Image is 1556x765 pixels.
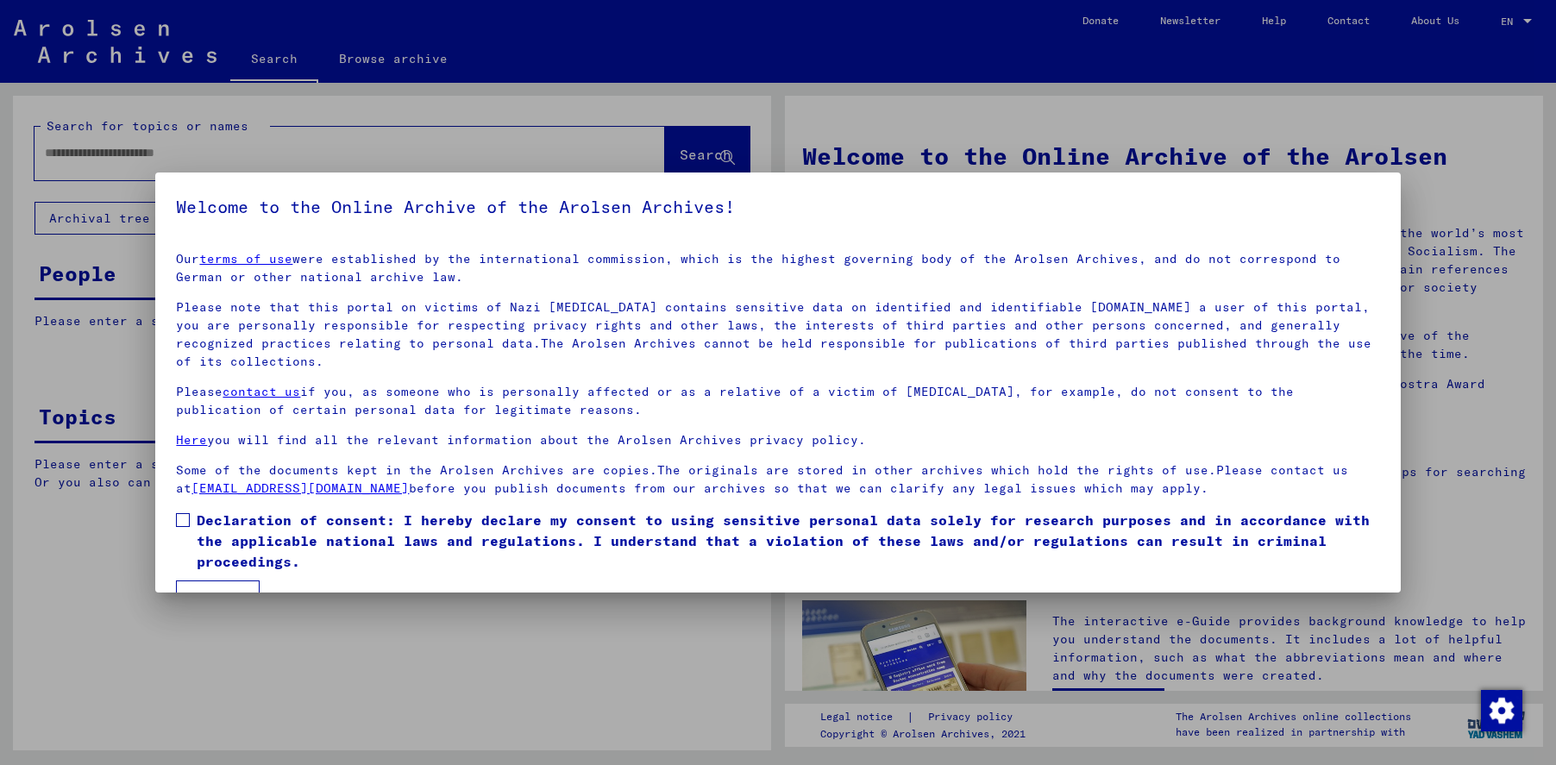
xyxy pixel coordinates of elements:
[1481,690,1522,731] img: Change consent
[176,432,207,448] a: Here
[176,298,1379,371] p: Please note that this portal on victims of Nazi [MEDICAL_DATA] contains sensitive data on identif...
[176,383,1379,419] p: Please if you, as someone who is personally affected or as a relative of a victim of [MEDICAL_DAT...
[191,480,409,496] a: [EMAIL_ADDRESS][DOMAIN_NAME]
[223,384,300,399] a: contact us
[197,510,1379,572] span: Declaration of consent: I hereby declare my consent to using sensitive personal data solely for r...
[176,580,260,613] button: I agree
[176,461,1379,498] p: Some of the documents kept in the Arolsen Archives are copies.The originals are stored in other a...
[176,250,1379,286] p: Our were established by the international commission, which is the highest governing body of the ...
[176,431,1379,449] p: you will find all the relevant information about the Arolsen Archives privacy policy.
[1480,689,1521,731] div: Change consent
[176,193,1379,221] h5: Welcome to the Online Archive of the Arolsen Archives!
[199,251,292,266] a: terms of use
